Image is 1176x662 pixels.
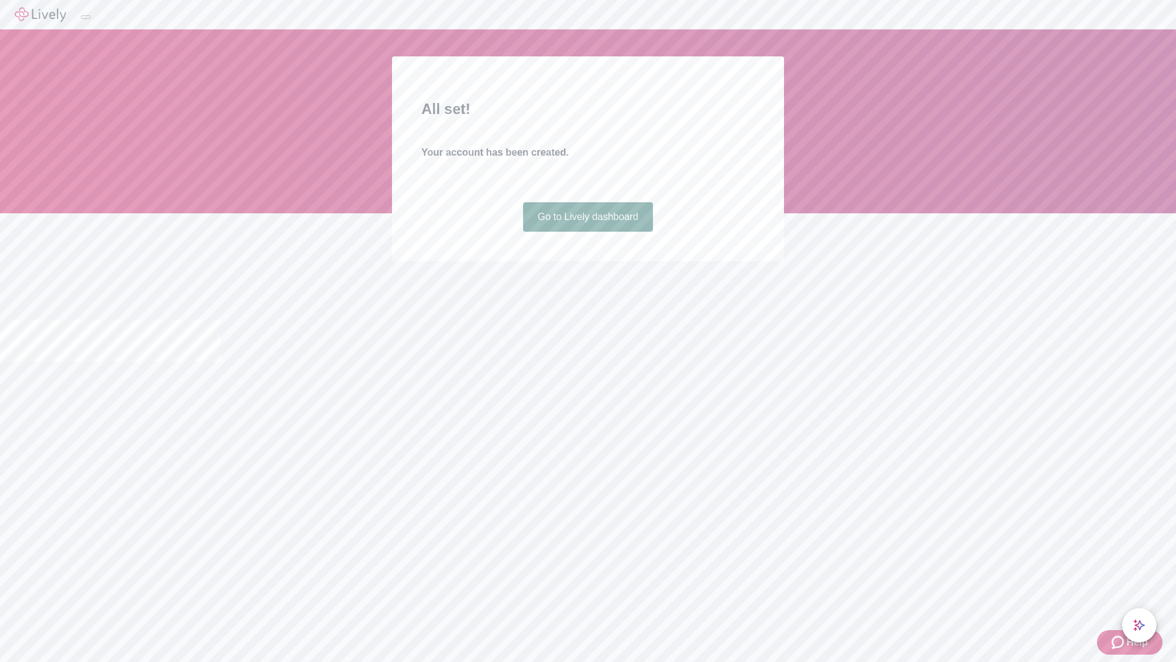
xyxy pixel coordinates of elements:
[1097,630,1163,655] button: Zendesk support iconHelp
[1112,635,1126,650] svg: Zendesk support icon
[421,98,755,120] h2: All set!
[1122,608,1156,642] button: chat
[81,15,91,19] button: Log out
[523,202,654,232] a: Go to Lively dashboard
[1126,635,1148,650] span: Help
[421,145,755,160] h4: Your account has been created.
[15,7,66,22] img: Lively
[1133,619,1145,631] svg: Lively AI Assistant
